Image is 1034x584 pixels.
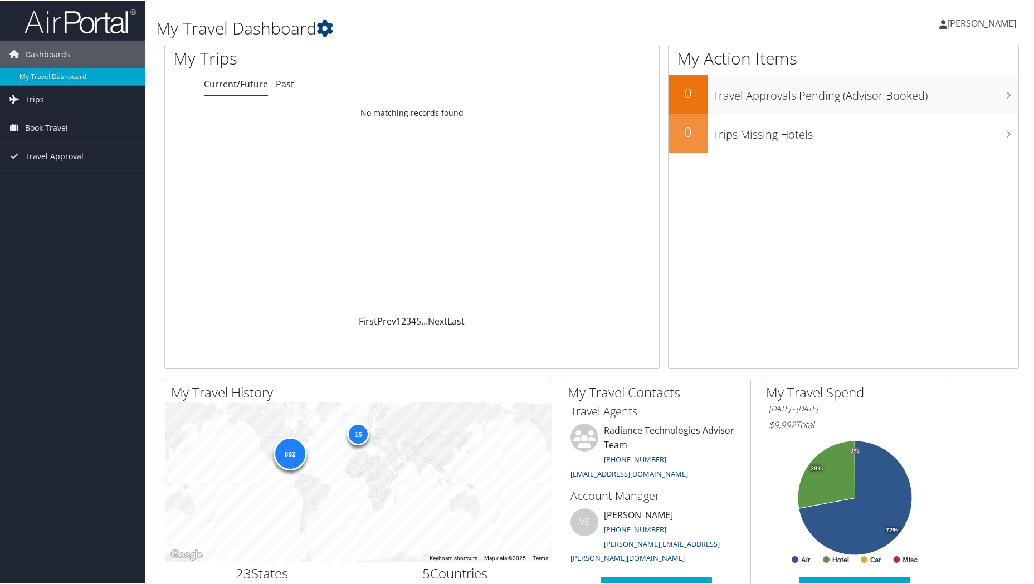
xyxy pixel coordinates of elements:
h2: My Travel History [171,382,552,401]
li: Radiance Technologies Advisor Team [565,423,748,482]
a: 0Travel Approvals Pending (Advisor Booked) [669,73,1018,112]
h1: My Travel Dashboard [156,16,737,39]
h3: Trips Missing Hotels [713,120,1018,141]
h3: Travel Approvals Pending (Advisor Booked) [713,81,1018,102]
h2: Countries [367,563,544,582]
h2: 0 [669,82,708,101]
img: airportal-logo.png [25,7,136,33]
a: [PERSON_NAME] [939,6,1027,39]
div: 892 [273,436,306,469]
h2: My Travel Spend [766,382,949,401]
h2: 0 [669,121,708,140]
span: Trips [25,85,44,112]
tspan: 28% [811,464,823,471]
div: VB [570,507,598,535]
a: 1 [396,314,401,326]
h2: My Travel Contacts [568,382,750,401]
h6: Total [769,418,940,430]
a: 4 [411,314,416,326]
span: Travel Approval [25,141,84,169]
a: 5 [416,314,421,326]
tspan: 72% [886,526,898,533]
button: Keyboard shortcuts [430,553,477,561]
li: [PERSON_NAME] [565,507,748,567]
a: Terms (opens in new tab) [533,554,548,560]
text: Hotel [832,555,849,563]
span: Book Travel [25,113,68,141]
a: First [359,314,377,326]
h1: My Trips [173,46,445,69]
tspan: 0% [850,446,859,453]
a: [PHONE_NUMBER] [604,453,666,463]
a: 0Trips Missing Hotels [669,112,1018,151]
a: Past [276,77,294,89]
span: 23 [236,563,251,581]
img: Google [168,547,205,561]
a: Current/Future [204,77,268,89]
text: Air [801,555,811,563]
text: Car [870,555,881,563]
a: [PHONE_NUMBER] [604,523,666,533]
div: 15 [347,422,369,444]
h1: My Action Items [669,46,1018,69]
span: … [421,314,428,326]
a: Prev [377,314,396,326]
h3: Travel Agents [570,403,742,418]
span: 5 [422,563,430,581]
h6: [DATE] - [DATE] [769,403,940,413]
span: Map data ©2025 [484,554,526,560]
a: [PERSON_NAME][EMAIL_ADDRESS][PERSON_NAME][DOMAIN_NAME] [570,538,720,562]
a: Open this area in Google Maps (opens a new window) [168,547,205,561]
span: [PERSON_NAME] [947,16,1016,28]
a: 2 [401,314,406,326]
text: Misc [903,555,918,563]
span: $9,992 [769,418,796,430]
a: 3 [406,314,411,326]
span: Dashboards [25,40,70,67]
td: No matching records found [165,102,659,122]
a: Next [428,314,447,326]
a: [EMAIL_ADDRESS][DOMAIN_NAME] [570,468,688,478]
a: Last [447,314,465,326]
h3: Account Manager [570,487,742,503]
h2: States [174,563,350,582]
